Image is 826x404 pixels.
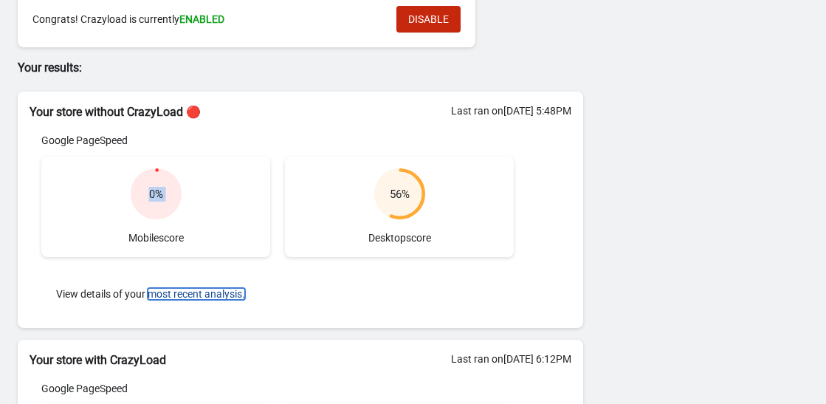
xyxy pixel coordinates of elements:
div: 0 % [149,187,163,202]
button: DISABLE [396,6,461,32]
h2: Your store without CrazyLoad 🔴 [30,103,571,121]
div: Mobile score [41,157,270,257]
div: Last ran on [DATE] 6:12PM [451,352,571,366]
span: DISABLE [408,13,449,25]
button: most recent analysis. [148,288,245,300]
div: Google PageSpeed [41,381,514,396]
div: Congrats! Crazyload is currently [32,12,382,27]
h2: Your store with CrazyLoad [30,352,571,369]
div: Desktop score [285,157,514,257]
div: Last ran on [DATE] 5:48PM [451,103,571,118]
p: Your results: [18,59,583,77]
div: 56 % [390,187,410,202]
div: View details of your [41,272,514,316]
div: Google PageSpeed [41,133,514,148]
span: ENABLED [179,13,224,25]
